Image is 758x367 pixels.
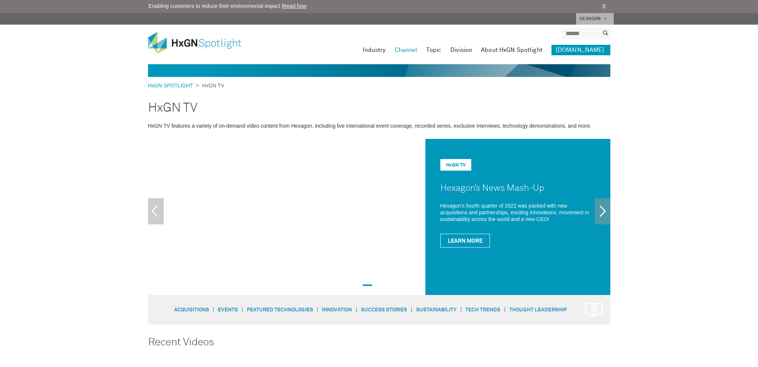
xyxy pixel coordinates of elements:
[148,2,306,10] span: Enabling customers to reduce their environmental impact |
[509,307,567,312] a: Thought Leadership
[440,184,544,193] a: Hexagon’s News Mash-Up
[446,163,466,168] a: HxGN TV
[148,198,164,224] a: Previous
[595,198,610,224] a: Next
[148,95,610,121] h2: HxGN TV
[209,306,218,313] span: |
[148,122,610,129] p: HxGN TV features a variety of on-demand video content from Hexagon, including live international ...
[313,306,322,313] span: |
[247,307,313,312] a: Featured Technologies
[148,82,224,90] div: >
[148,337,610,348] h3: Recent Videos
[416,307,457,312] a: Sustainability
[576,13,614,25] a: HEXAGON
[551,45,610,55] a: [DOMAIN_NAME]
[457,306,466,313] span: |
[148,32,252,54] img: HxGN Spotlight
[465,307,500,312] a: Tech Trends
[481,45,542,55] a: About HxGN Spotlight
[283,3,306,9] a: Read how
[450,45,472,55] a: Division
[174,307,209,312] a: Acquisitions
[500,306,509,313] span: |
[199,83,224,88] span: HxGN TV
[602,2,606,11] a: X
[363,45,386,55] a: Industry
[407,306,416,313] span: |
[148,83,196,88] a: HxGN SPOTLIGHT
[426,45,441,55] a: Topic
[440,202,595,223] p: Hexagon’s fourth quarter of 2022 was packed with new acquisitions and partnerships, exciting inno...
[361,307,407,312] a: Success Stories
[322,307,352,312] a: Innovation
[352,306,361,313] span: |
[218,307,238,312] a: Events
[395,45,418,55] a: Channel
[440,234,490,248] a: Learn More
[238,306,247,313] span: |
